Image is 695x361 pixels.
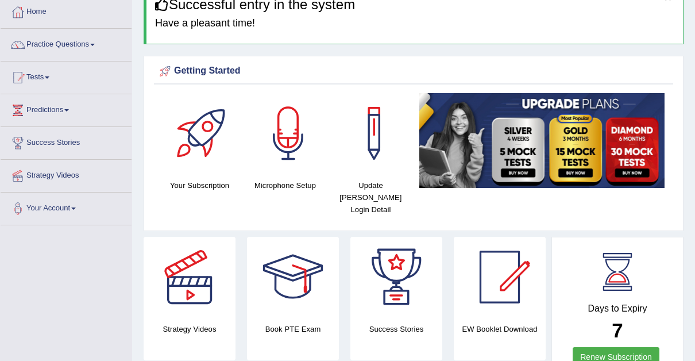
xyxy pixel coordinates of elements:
h4: Update [PERSON_NAME] Login Detail [334,179,408,216]
h4: Your Subscription [163,179,237,191]
img: small5.jpg [419,93,665,188]
a: Your Account [1,193,132,221]
h4: Strategy Videos [144,323,235,335]
a: Predictions [1,94,132,123]
h4: Success Stories [350,323,442,335]
h4: EW Booklet Download [454,323,546,335]
h4: Microphone Setup [248,179,322,191]
a: Strategy Videos [1,160,132,189]
a: Success Stories [1,127,132,156]
h4: Days to Expiry [565,304,670,314]
div: Getting Started [157,63,670,80]
a: Tests [1,62,132,90]
a: Practice Questions [1,29,132,57]
h4: Book PTE Exam [247,323,339,335]
h4: Have a pleasant time! [155,18,674,29]
b: 7 [612,319,623,341]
